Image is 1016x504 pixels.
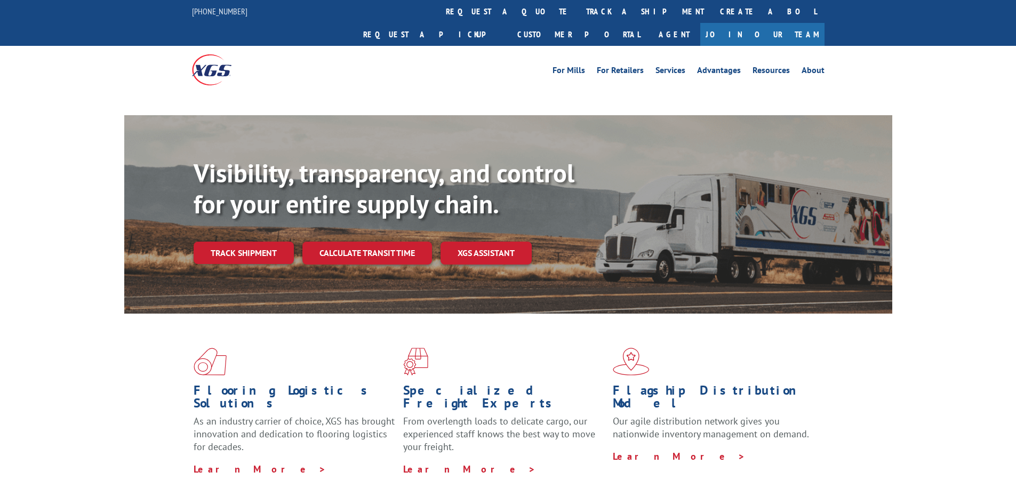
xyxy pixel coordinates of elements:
a: Join Our Team [700,23,825,46]
img: xgs-icon-total-supply-chain-intelligence-red [194,348,227,375]
a: Agent [648,23,700,46]
a: Advantages [697,66,741,78]
a: Customer Portal [509,23,648,46]
img: xgs-icon-focused-on-flooring-red [403,348,428,375]
a: Resources [753,66,790,78]
a: For Mills [553,66,585,78]
h1: Flagship Distribution Model [613,384,814,415]
a: Learn More > [194,463,326,475]
a: Services [655,66,685,78]
h1: Specialized Freight Experts [403,384,605,415]
a: Track shipment [194,242,294,264]
a: [PHONE_NUMBER] [192,6,247,17]
h1: Flooring Logistics Solutions [194,384,395,415]
b: Visibility, transparency, and control for your entire supply chain. [194,156,574,220]
a: About [802,66,825,78]
span: Our agile distribution network gives you nationwide inventory management on demand. [613,415,809,440]
a: Calculate transit time [302,242,432,265]
a: XGS ASSISTANT [441,242,532,265]
span: As an industry carrier of choice, XGS has brought innovation and dedication to flooring logistics... [194,415,395,453]
a: Learn More > [403,463,536,475]
img: xgs-icon-flagship-distribution-model-red [613,348,650,375]
a: Request a pickup [355,23,509,46]
p: From overlength loads to delicate cargo, our experienced staff knows the best way to move your fr... [403,415,605,462]
a: For Retailers [597,66,644,78]
a: Learn More > [613,450,746,462]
